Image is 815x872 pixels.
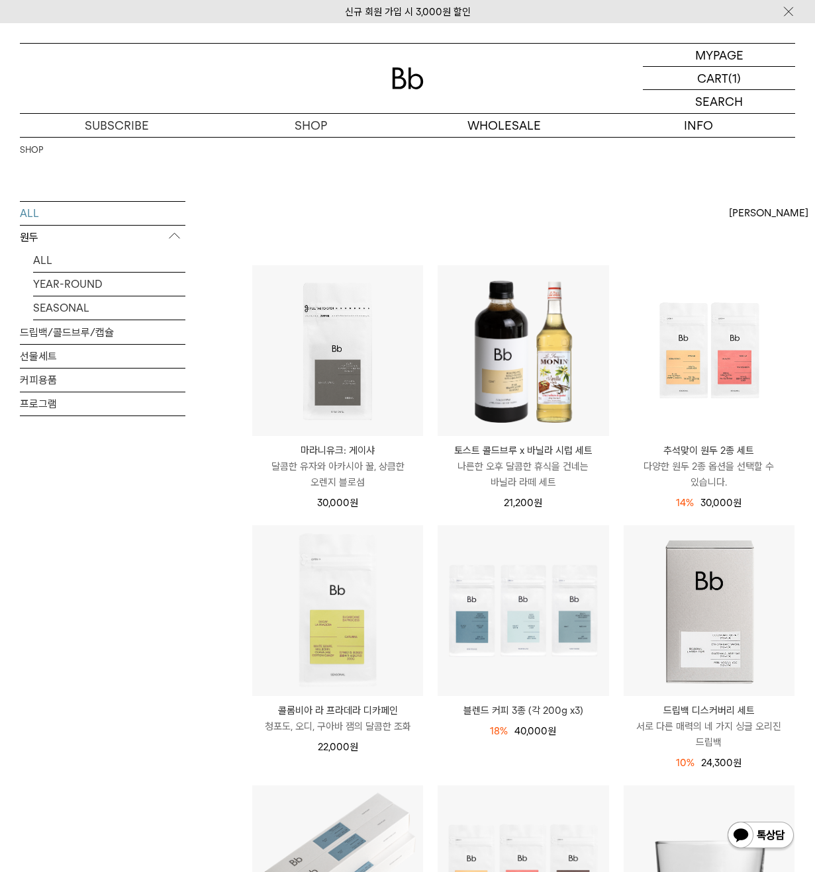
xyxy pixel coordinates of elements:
[700,497,742,509] span: 30,000
[350,741,358,753] span: 원
[20,226,185,249] p: 원두
[20,114,214,137] a: SUBSCRIBE
[252,265,423,436] img: 마라니유크: 게이샤
[624,458,794,490] p: 다양한 원두 2종 옵션을 선택할 수 있습니다.
[697,67,728,89] p: CART
[643,67,795,90] a: CART (1)
[624,703,794,719] p: 드립백 디스커버리 세트
[514,725,556,737] span: 40,000
[490,723,508,739] div: 18%
[534,497,542,509] span: 원
[252,443,423,458] p: 마라니유크: 게이샤
[438,265,608,436] img: 토스트 콜드브루 x 바닐라 시럽 세트
[20,392,185,415] a: 프로그램
[624,525,794,696] img: 드립백 디스커버리 세트
[20,202,185,225] a: ALL
[438,703,608,719] a: 블렌드 커피 3종 (각 200g x3)
[624,703,794,750] a: 드립백 디스커버리 세트 서로 다른 매력의 네 가지 싱글 오리진 드립백
[733,497,742,509] span: 원
[728,67,741,89] p: (1)
[624,265,794,436] img: 추석맞이 원두 2종 세트
[438,443,608,458] p: 토스트 콜드브루 x 바닐라 시럽 세트
[504,497,542,509] span: 21,200
[20,345,185,368] a: 선물세트
[701,757,742,769] span: 24,300
[729,205,808,221] span: [PERSON_NAME]
[548,725,556,737] span: 원
[438,458,608,490] p: 나른한 오후 달콤한 휴식을 건네는 바닐라 라떼 세트
[676,495,694,511] div: 14%
[350,497,358,509] span: 원
[726,820,795,852] img: 카카오톡 채널 1:1 채팅 버튼
[252,443,423,490] a: 마라니유크: 게이샤 달콤한 유자와 아카시아 꿀, 상큼한 오렌지 블로섬
[252,525,423,696] img: 콜롬비아 라 프라데라 디카페인
[33,273,185,296] a: YEAR-ROUND
[252,703,423,719] p: 콜롬비아 라 프라데라 디카페인
[695,90,743,113] p: SEARCH
[601,114,795,137] p: INFO
[438,525,608,696] img: 블렌드 커피 3종 (각 200g x3)
[695,44,743,66] p: MYPAGE
[20,144,43,157] a: SHOP
[676,755,695,771] div: 10%
[624,443,794,490] a: 추석맞이 원두 2종 세트 다양한 원두 2종 옵션을 선택할 수 있습니다.
[438,443,608,490] a: 토스트 콜드브루 x 바닐라 시럽 세트 나른한 오후 달콤한 휴식을 건네는 바닐라 라떼 세트
[33,296,185,320] a: SEASONAL
[20,321,185,344] a: 드립백/콜드브루/캡슐
[252,719,423,734] p: 청포도, 오디, 구아바 잼의 달콤한 조화
[317,497,358,509] span: 30,000
[408,114,602,137] p: WHOLESALE
[214,114,408,137] a: SHOP
[252,458,423,490] p: 달콤한 유자와 아카시아 꿀, 상큼한 오렌지 블로섬
[20,369,185,392] a: 커피용품
[643,44,795,67] a: MYPAGE
[624,443,794,458] p: 추석맞이 원두 2종 세트
[624,719,794,750] p: 서로 다른 매력의 네 가지 싱글 오리진 드립백
[392,67,424,89] img: 로고
[733,757,742,769] span: 원
[252,703,423,734] a: 콜롬비아 라 프라데라 디카페인 청포도, 오디, 구아바 잼의 달콤한 조화
[33,249,185,272] a: ALL
[318,741,358,753] span: 22,000
[345,6,471,18] a: 신규 회원 가입 시 3,000원 할인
